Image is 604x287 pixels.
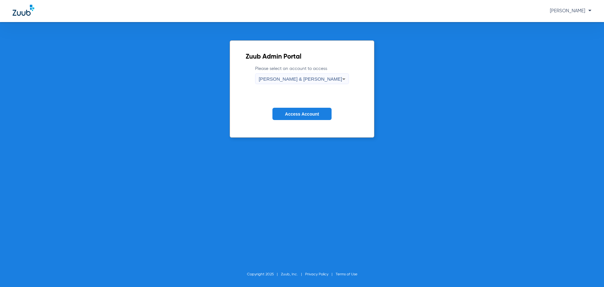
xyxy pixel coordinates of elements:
span: Access Account [285,112,319,117]
a: Privacy Policy [305,273,328,276]
li: Zuub, Inc. [281,271,305,278]
a: Terms of Use [336,273,357,276]
li: Copyright 2025 [247,271,281,278]
button: Access Account [272,108,332,120]
img: Zuub Logo [13,5,34,16]
h2: Zuub Admin Portal [246,54,358,60]
label: Please select an account to access [255,66,349,84]
span: [PERSON_NAME] & [PERSON_NAME] [259,76,342,82]
span: [PERSON_NAME] [550,9,591,13]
